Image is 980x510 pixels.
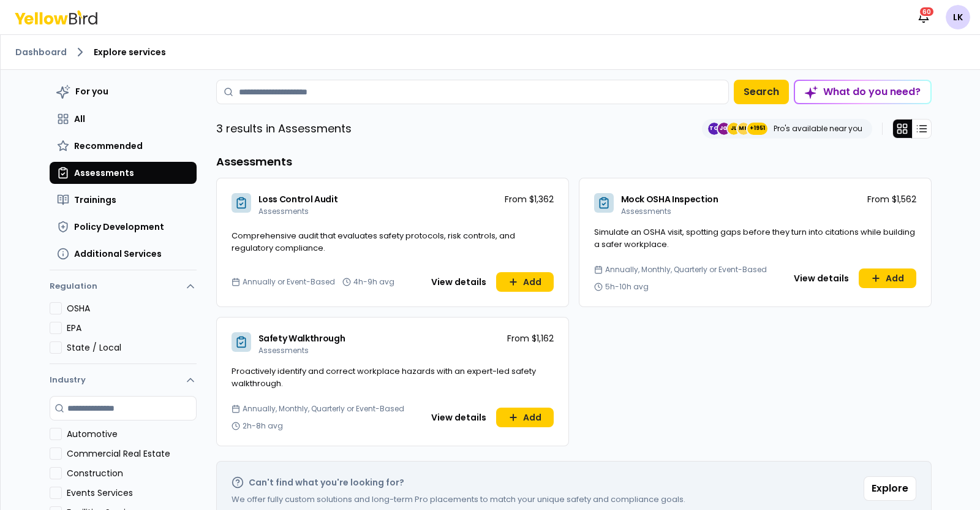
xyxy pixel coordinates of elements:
[67,322,197,334] label: EPA
[216,153,932,170] h3: Assessments
[74,248,162,260] span: Additional Services
[67,447,197,460] label: Commercial Real Estate
[67,467,197,479] label: Construction
[424,408,494,427] button: View details
[507,332,554,344] p: From $1,162
[67,302,197,314] label: OSHA
[74,113,85,125] span: All
[74,167,134,179] span: Assessments
[859,268,916,288] button: Add
[94,46,166,58] span: Explore services
[50,364,197,396] button: Industry
[50,243,197,265] button: Additional Services
[786,268,856,288] button: View details
[605,282,649,292] span: 5h-10h avg
[795,81,930,103] div: What do you need?
[74,221,164,233] span: Policy Development
[496,272,554,292] button: Add
[74,140,143,152] span: Recommended
[621,193,718,205] span: Mock OSHA Inspection
[50,80,197,103] button: For you
[946,5,970,29] span: LK
[734,80,789,104] button: Search
[67,341,197,354] label: State / Local
[424,272,494,292] button: View details
[605,265,767,275] span: Annually, Monthly, Quarterly or Event-Based
[258,193,338,205] span: Loss Control Audit
[243,404,404,414] span: Annually, Monthly, Quarterly or Event-Based
[728,123,740,135] span: JL
[258,345,309,356] span: Assessments
[67,428,197,440] label: Automotive
[243,277,335,287] span: Annually or Event-Based
[911,5,936,29] button: 60
[505,193,554,205] p: From $1,362
[864,476,916,501] button: Explore
[708,123,720,135] span: TC
[737,123,750,135] span: MH
[249,476,404,489] h2: Can't find what you're looking for?
[621,206,671,216] span: Assessments
[50,135,197,157] button: Recommended
[867,193,916,205] p: From $1,562
[216,120,352,137] p: 3 results in Assessments
[67,487,197,499] label: Events Services
[919,6,935,17] div: 60
[50,108,197,130] button: All
[243,421,283,431] span: 2h-8h avg
[774,124,862,134] p: Pro's available near you
[50,162,197,184] button: Assessments
[50,302,197,363] div: Regulation
[50,216,197,238] button: Policy Development
[258,206,309,216] span: Assessments
[594,226,915,250] span: Simulate an OSHA visit, spotting gaps before they turn into citations while building a safer work...
[15,45,965,59] nav: breadcrumb
[15,46,67,58] a: Dashboard
[794,80,932,104] button: What do you need?
[718,123,730,135] span: JG
[496,408,554,427] button: Add
[232,493,685,506] p: We offer fully custom solutions and long-term Pro placements to match your unique safety and comp...
[50,189,197,211] button: Trainings
[75,85,108,97] span: For you
[50,275,197,302] button: Regulation
[232,230,515,254] span: Comprehensive audit that evaluates safety protocols, risk controls, and regulatory compliance.
[232,365,536,389] span: Proactively identify and correct workplace hazards with an expert-led safety walkthrough.
[353,277,394,287] span: 4h-9h avg
[750,123,765,135] span: +1951
[258,332,345,344] span: Safety Walkthrough
[74,194,116,206] span: Trainings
